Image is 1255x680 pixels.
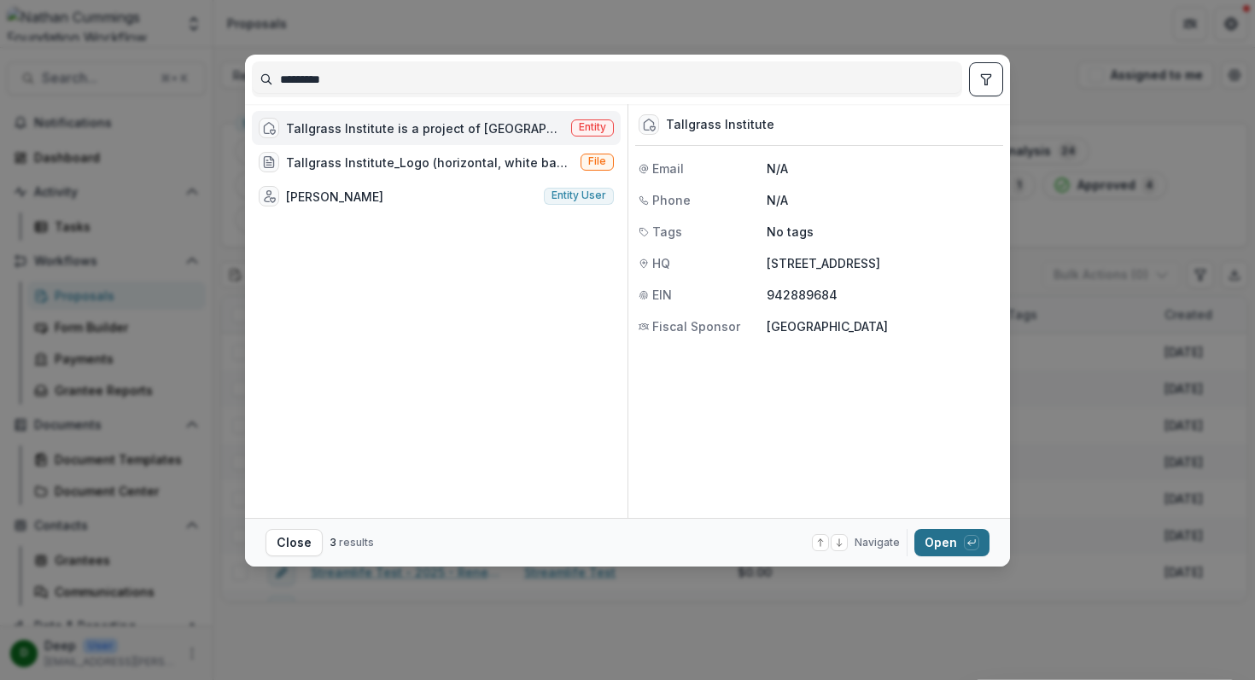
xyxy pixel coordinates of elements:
[767,254,1000,272] p: [STREET_ADDRESS]
[339,536,374,549] span: results
[652,223,682,241] span: Tags
[767,286,1000,304] p: 942889684
[767,191,1000,209] p: N/A
[286,119,564,137] div: Tallgrass Institute is a project of [GEOGRAPHIC_DATA]
[914,529,989,556] button: Open
[552,189,606,201] span: Entity user
[266,529,323,556] button: Close
[969,62,1003,96] button: toggle filters
[652,317,740,335] span: Fiscal Sponsor
[666,118,774,132] div: Tallgrass Institute
[286,188,383,206] div: [PERSON_NAME]
[767,223,814,241] p: No tags
[330,536,336,549] span: 3
[286,154,574,171] div: Tallgrass Institute_Logo (horizontal, white background).jpg
[652,160,684,177] span: Email
[767,160,1000,177] p: N/A
[588,155,606,167] span: File
[652,286,672,304] span: EIN
[579,121,606,133] span: Entity
[652,254,670,272] span: HQ
[767,317,1000,335] p: [GEOGRAPHIC_DATA]
[855,535,900,550] span: Navigate
[652,191,691,209] span: Phone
